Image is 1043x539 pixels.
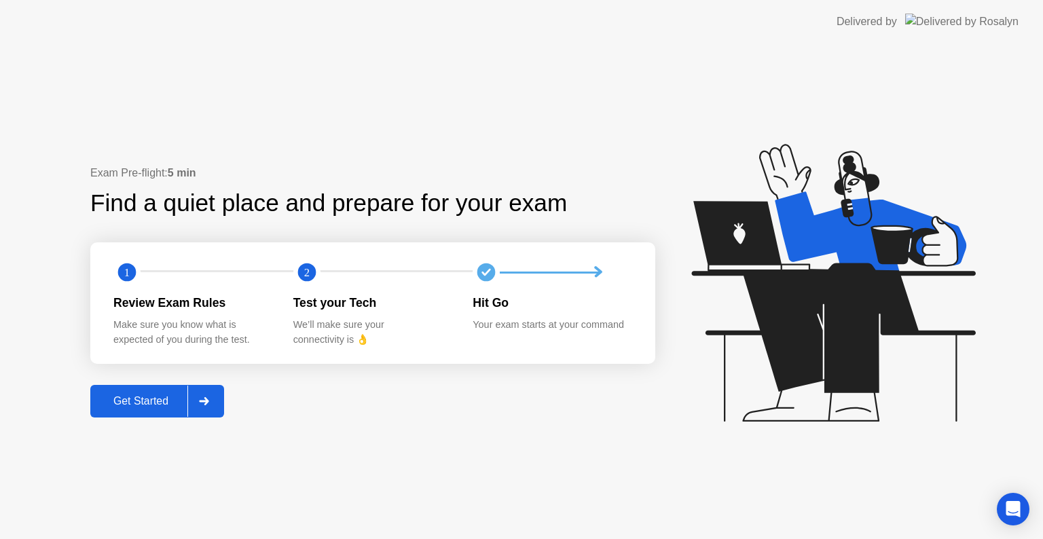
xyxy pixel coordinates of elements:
[90,185,569,221] div: Find a quiet place and prepare for your exam
[473,318,631,333] div: Your exam starts at your command
[90,385,224,417] button: Get Started
[168,167,196,179] b: 5 min
[293,318,452,347] div: We’ll make sure your connectivity is 👌
[293,294,452,312] div: Test your Tech
[124,266,130,279] text: 1
[997,493,1029,525] div: Open Intercom Messenger
[94,395,187,407] div: Get Started
[90,165,655,181] div: Exam Pre-flight:
[473,294,631,312] div: Hit Go
[304,266,310,279] text: 2
[905,14,1019,29] img: Delivered by Rosalyn
[113,318,272,347] div: Make sure you know what is expected of you during the test.
[113,294,272,312] div: Review Exam Rules
[837,14,897,30] div: Delivered by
